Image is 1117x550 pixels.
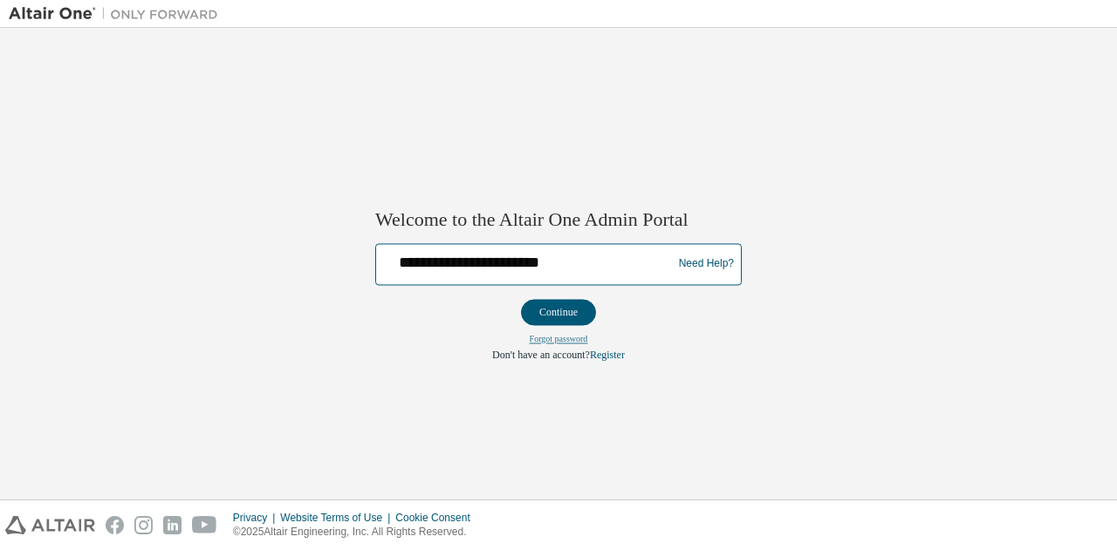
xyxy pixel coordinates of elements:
a: Need Help? [679,264,734,265]
div: Website Terms of Use [280,511,395,525]
span: Don't have an account? [492,349,590,361]
p: © 2025 Altair Engineering, Inc. All Rights Reserved. [233,525,481,540]
img: instagram.svg [134,516,153,534]
img: linkedin.svg [163,516,182,534]
div: Privacy [233,511,280,525]
div: Cookie Consent [395,511,480,525]
button: Continue [521,299,596,325]
a: Register [590,349,625,361]
img: altair_logo.svg [5,516,95,534]
a: Forgot password [530,334,588,343]
img: facebook.svg [106,516,124,534]
img: Altair One [9,5,227,23]
h2: Welcome to the Altair One Admin Portal [375,208,742,233]
img: youtube.svg [192,516,217,534]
